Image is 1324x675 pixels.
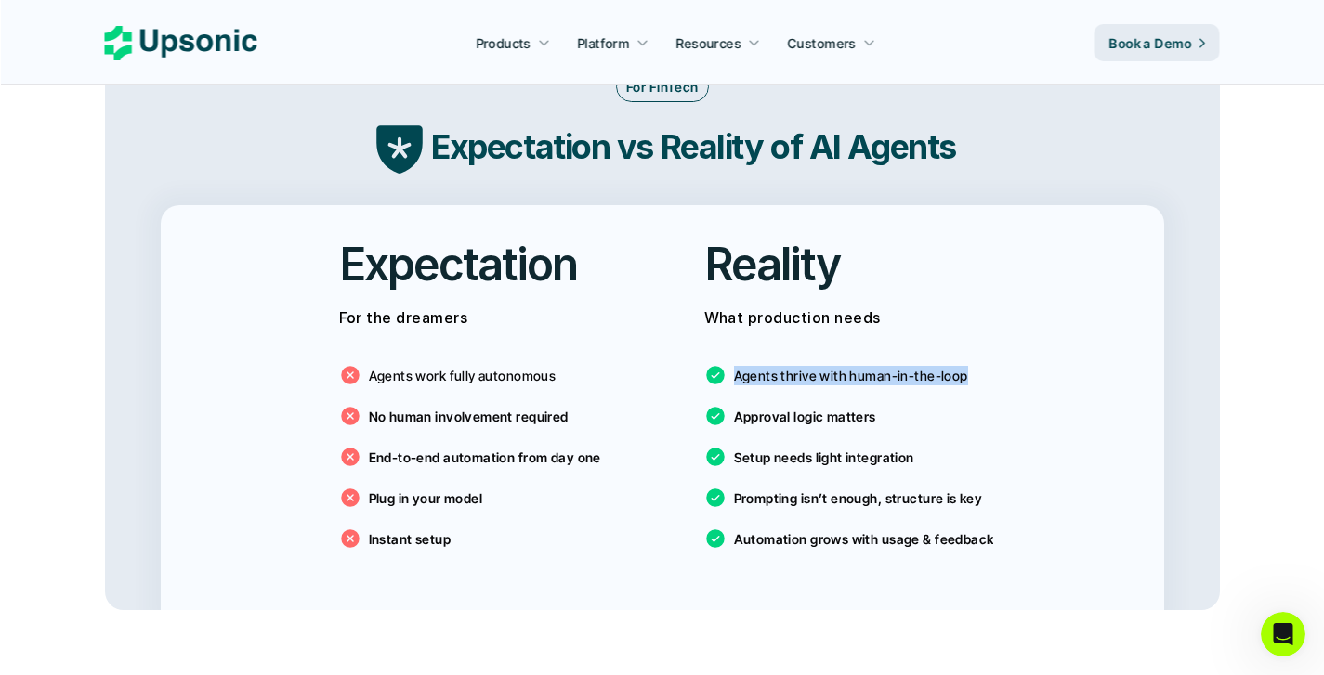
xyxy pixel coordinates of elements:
[788,33,857,53] p: Customers
[339,233,578,295] h2: Expectation
[369,488,483,508] p: Plug in your model
[704,233,841,295] h2: Reality
[369,366,557,385] p: Agents work fully autonomous
[1095,24,1220,61] a: Book a Demo
[577,33,629,53] p: Platform
[676,33,741,53] p: Resources
[339,305,621,331] p: For the dreamers
[1109,33,1192,53] p: Book a Demo
[369,407,569,426] p: No human involvement required
[369,529,451,549] p: Instant setup
[1261,612,1305,656] iframe: Intercom live chat
[704,305,986,331] p: What production needs
[465,26,561,59] a: Products
[734,488,983,508] p: Prompting isn’t enough, structure is key
[476,33,531,53] p: Products
[431,126,956,167] strong: Expectation vs Reality of AI Agents
[734,529,994,549] p: Automation grows with usage & feedback
[369,448,601,467] p: End-to-end automation from day one
[734,448,914,467] p: Setup needs light integration
[734,366,968,385] p: Agents thrive with human-in-the-loop
[626,77,699,97] p: For FinTech
[734,407,876,426] p: Approval logic matters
